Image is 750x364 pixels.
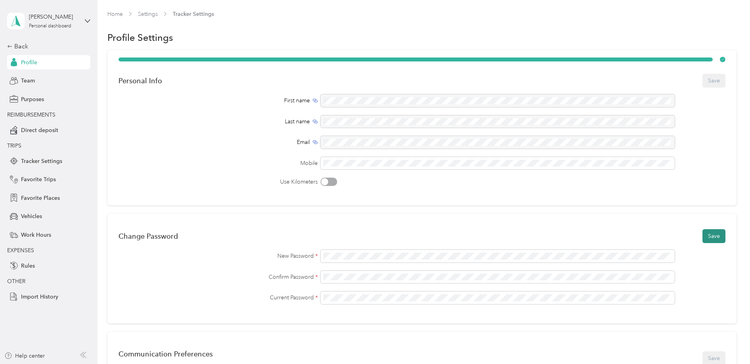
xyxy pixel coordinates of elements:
span: REIMBURSEMENTS [7,111,55,118]
div: Change Password [118,232,178,240]
span: OTHER [7,278,25,285]
label: New Password [118,252,318,260]
span: First name [284,96,310,105]
div: Communication Preferences [118,350,238,358]
div: [PERSON_NAME] [29,13,78,21]
span: Favorite Trips [21,175,56,184]
span: Profile [21,58,37,67]
span: Rules [21,262,35,270]
a: Home [107,11,123,17]
iframe: Everlance-gr Chat Button Frame [706,320,750,364]
div: Back [7,42,86,51]
span: TRIPS [7,142,21,149]
span: Purposes [21,95,44,103]
label: Current Password [118,293,318,302]
span: EXPENSES [7,247,34,254]
span: Work Hours [21,231,51,239]
span: Vehicles [21,212,42,220]
a: Settings [138,11,158,17]
span: Last name [285,117,310,126]
label: Confirm Password [118,273,318,281]
span: Tracker Settings [21,157,62,165]
span: Team [21,77,35,85]
button: Save [702,229,725,243]
span: Favorite Places [21,194,60,202]
div: Personal Info [118,77,162,85]
span: Tracker Settings [173,10,214,18]
label: Mobile [118,159,318,167]
span: Direct deposit [21,126,58,134]
h1: Profile Settings [107,33,173,42]
span: Import History [21,293,58,301]
button: Help center [4,352,45,360]
label: Use Kilometers [118,178,318,186]
div: Personal dashboard [29,24,71,29]
span: Email [297,138,310,146]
